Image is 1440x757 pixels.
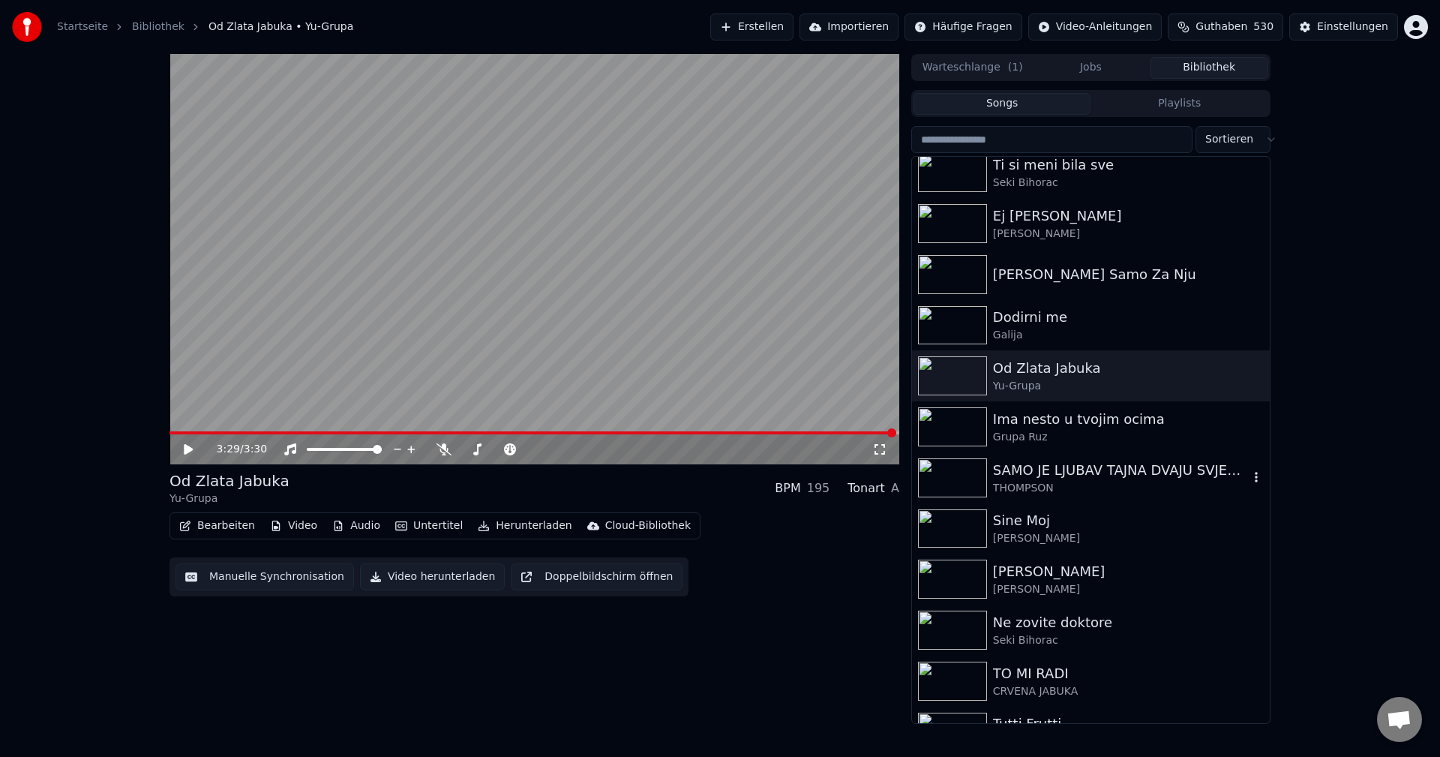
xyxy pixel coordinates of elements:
[993,430,1264,445] div: Grupa Ruz
[993,358,1264,379] div: Od Zlata Jabuka
[993,264,1264,285] div: [PERSON_NAME] Samo Za Nju
[244,442,267,457] span: 3:30
[710,14,793,41] button: Erstellen
[169,491,289,506] div: Yu-Grupa
[993,460,1249,481] div: SAMO JE LJUBAV TAJNA DVAJU SVJETOVA
[175,563,354,590] button: Manuelle Synchronisation
[775,479,800,497] div: BPM
[326,515,386,536] button: Audio
[1008,60,1023,75] span: ( 1 )
[993,531,1264,546] div: [PERSON_NAME]
[1032,57,1150,79] button: Jobs
[57,20,353,35] nav: breadcrumb
[807,479,830,497] div: 195
[1028,14,1162,41] button: Video-Anleitungen
[173,515,261,536] button: Bearbeiten
[993,227,1264,242] div: [PERSON_NAME]
[993,633,1264,648] div: Seki Bihorac
[891,479,899,497] div: A
[1090,93,1268,115] button: Playlists
[1168,14,1283,41] button: Guthaben530
[217,442,240,457] span: 3:29
[264,515,323,536] button: Video
[208,20,353,35] span: Od Zlata Jabuka • Yu-Grupa
[605,518,691,533] div: Cloud-Bibliothek
[217,442,253,457] div: /
[1195,20,1247,35] span: Guthaben
[993,582,1264,597] div: [PERSON_NAME]
[1289,14,1398,41] button: Einstellungen
[993,612,1264,633] div: Ne zovite doktore
[993,510,1264,531] div: Sine Moj
[12,12,42,42] img: youka
[913,57,1032,79] button: Warteschlange
[993,713,1264,734] div: Tutti Frutti
[1205,132,1253,147] span: Sortieren
[993,379,1264,394] div: Yu-Grupa
[799,14,898,41] button: Importieren
[904,14,1022,41] button: Häufige Fragen
[993,176,1264,191] div: Seki Bihorac
[993,663,1264,684] div: TO MI RADI
[511,563,682,590] button: Doppelbildschirm öffnen
[993,481,1249,496] div: THOMPSON
[847,479,885,497] div: Tonart
[913,93,1091,115] button: Songs
[360,563,505,590] button: Video herunterladen
[993,684,1264,699] div: CRVENA JABUKA
[169,470,289,491] div: Od Zlata Jabuka
[993,206,1264,227] div: Ej [PERSON_NAME]
[132,20,184,35] a: Bibliothek
[389,515,469,536] button: Untertitel
[993,307,1264,328] div: Dodirni me
[993,155,1264,176] div: Ti si meni bila sve
[1317,20,1388,35] div: Einstellungen
[57,20,108,35] a: Startseite
[1150,57,1268,79] button: Bibliothek
[472,515,577,536] button: Herunterladen
[1377,697,1422,742] div: Chat öffnen
[993,409,1264,430] div: Ima nesto u tvojim ocima
[1253,20,1273,35] span: 530
[993,561,1264,582] div: [PERSON_NAME]
[993,328,1264,343] div: Galija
